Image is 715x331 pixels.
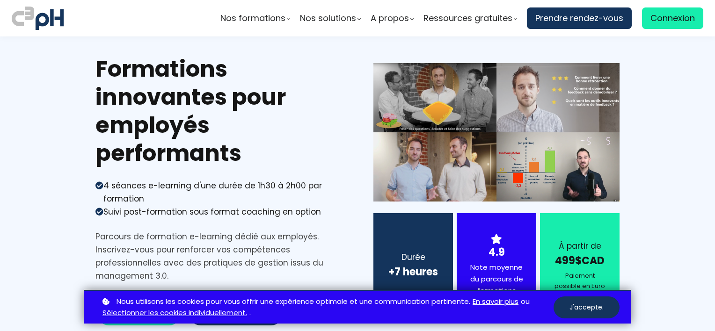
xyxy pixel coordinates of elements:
span: Ressources gratuites [423,11,512,25]
a: Connexion [642,7,703,29]
div: À partir de [552,239,608,252]
span: A propos [371,11,409,25]
button: J'accepte. [554,296,620,318]
img: logo C3PH [12,5,64,32]
div: 4 séances e-learning d'une durée de 1h30 à 2h00 par formation [103,179,342,205]
div: Durée [385,251,441,264]
strong: 499$CAD [555,253,605,268]
span: Nos solutions [300,11,356,25]
span: Prendre rendez-vous [535,11,623,25]
a: En savoir plus [473,296,518,308]
h1: Formations innovantes pour employés performants [95,55,342,167]
a: Sélectionner les cookies individuellement. [102,307,247,319]
a: Prendre rendez-vous [527,7,632,29]
span: Nos formations [220,11,285,25]
div: Suivi post-formation sous format coaching en option [103,205,321,218]
strong: 4.9 [489,245,505,259]
div: Paiement possible en Euro [552,271,608,291]
span: Nous utilisons les cookies pour vous offrir une expérience optimale et une communication pertinente. [117,296,470,308]
p: ou . [100,296,554,319]
div: Parcours de formation e-learning dédié aux employés. Inscrivez-vous pour renforcer vos compétence... [95,230,342,282]
span: Connexion [650,11,695,25]
b: +7 heures [388,265,438,279]
div: Note moyenne du parcours de formations [468,262,525,308]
